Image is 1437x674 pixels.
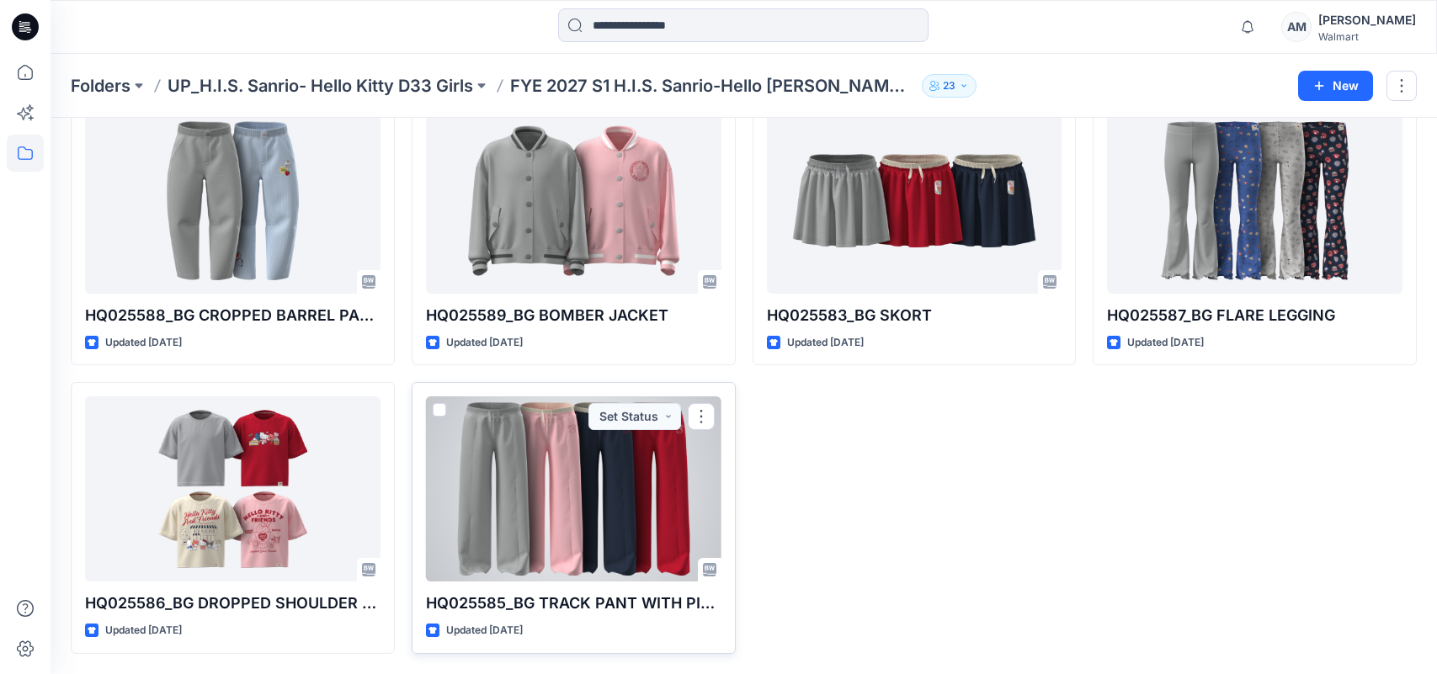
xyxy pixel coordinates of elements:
[767,109,1062,294] a: HQ025583_BG SKORT
[1318,30,1416,43] div: Walmart
[85,109,381,294] a: HQ025588_BG CROPPED BARREL PANT
[105,622,182,640] p: Updated [DATE]
[1281,12,1312,42] div: AM
[426,304,721,327] p: HQ025589_BG BOMBER JACKET
[168,74,473,98] a: UP_H.I.S. Sanrio- Hello Kitty D33 Girls
[767,304,1062,327] p: HQ025583_BG SKORT
[426,109,721,294] a: HQ025589_BG BOMBER JACKET
[446,334,523,352] p: Updated [DATE]
[105,334,182,352] p: Updated [DATE]
[510,74,915,98] p: FYE 2027 S1 H.I.S. Sanrio-Hello [PERSON_NAME] Board
[787,334,864,352] p: Updated [DATE]
[1107,109,1402,294] a: HQ025587_BG FLARE LEGGING
[1127,334,1204,352] p: Updated [DATE]
[1298,71,1373,101] button: New
[85,396,381,581] a: HQ025586_BG DROPPED SHOULDER CROPPED TEE
[85,304,381,327] p: HQ025588_BG CROPPED BARREL PANT
[71,74,130,98] a: Folders
[85,592,381,615] p: HQ025586_BG DROPPED SHOULDER CROPPED TEE
[943,77,955,95] p: 23
[426,396,721,581] a: HQ025585_BG TRACK PANT WITH PINTUCK
[426,592,721,615] p: HQ025585_BG TRACK PANT WITH PINTUCK
[922,74,977,98] button: 23
[1107,304,1402,327] p: HQ025587_BG FLARE LEGGING
[446,622,523,640] p: Updated [DATE]
[1318,10,1416,30] div: [PERSON_NAME]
